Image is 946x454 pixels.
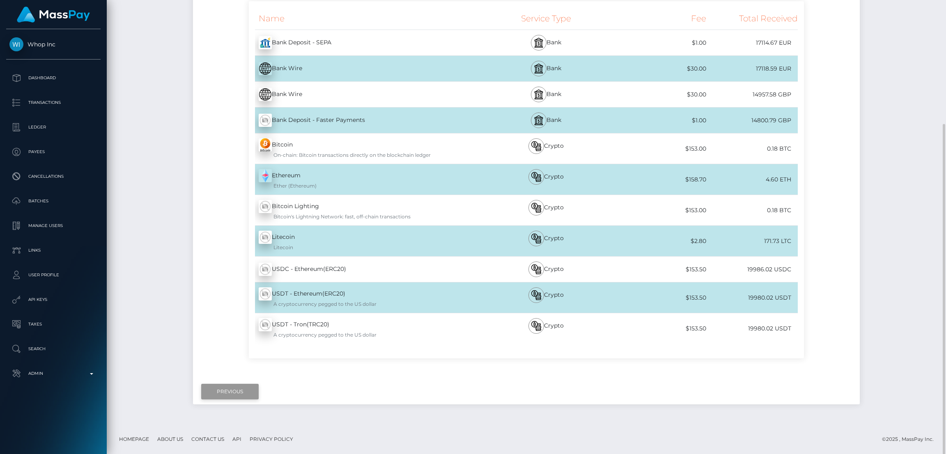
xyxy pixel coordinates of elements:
[6,117,101,138] a: Ledger
[531,290,541,300] img: bitcoin.svg
[6,216,101,236] a: Manage Users
[706,7,798,30] div: Total Received
[246,433,296,445] a: Privacy Policy
[706,111,798,130] div: 14800.79 GBP
[6,289,101,310] a: API Keys
[9,367,97,380] p: Admin
[9,72,97,84] p: Dashboard
[534,38,544,48] img: bank.svg
[259,88,272,101] img: E16AAAAAElFTkSuQmCC
[706,319,798,338] div: 19980.02 USDT
[6,166,101,187] a: Cancellations
[6,41,101,48] span: Whop Inc
[6,92,101,113] a: Transactions
[615,232,706,250] div: $2.80
[478,313,615,344] div: Crypto
[9,269,97,281] p: User Profile
[9,293,97,306] p: API Keys
[249,83,478,106] div: Bank Wire
[478,133,615,164] div: Crypto
[249,164,478,195] div: Ethereum
[478,282,615,313] div: Crypto
[534,89,544,99] img: bank.svg
[249,313,478,344] div: USDT - Tron(TRC20)
[478,30,615,55] div: Bank
[531,321,541,331] img: bitcoin.svg
[259,244,478,251] div: Litecoin
[615,201,706,220] div: $153.00
[259,231,272,244] img: wMhJQYtZFAryAAAAABJRU5ErkJggg==
[259,200,272,213] img: wMhJQYtZFAryAAAAABJRU5ErkJggg==
[249,7,478,30] div: Name
[154,433,186,445] a: About Us
[259,114,272,127] img: wMhJQYtZFAryAAAAABJRU5ErkJggg==
[615,111,706,130] div: $1.00
[6,142,101,162] a: Payees
[259,287,272,300] img: wMhJQYtZFAryAAAAABJRU5ErkJggg==
[615,260,706,279] div: $153.50
[259,151,478,159] div: On-chain: Bitcoin transactions directly on the blockchain ledger
[706,85,798,104] div: 14957.58 GBP
[249,133,478,164] div: Bitcoin
[249,258,478,281] div: USDC - Ethereum(ERC20)
[116,433,152,445] a: Homepage
[9,244,97,257] p: Links
[531,234,541,243] img: bitcoin.svg
[188,433,227,445] a: Contact Us
[259,62,272,75] img: E16AAAAAElFTkSuQmCC
[534,64,544,73] img: bank.svg
[229,433,245,445] a: API
[6,68,101,88] a: Dashboard
[201,384,259,399] input: Previous
[615,140,706,158] div: $153.00
[706,34,798,52] div: 17114.67 EUR
[9,343,97,355] p: Search
[259,263,272,276] img: wMhJQYtZFAryAAAAABJRU5ErkJggg==
[531,203,541,213] img: bitcoin.svg
[17,7,90,23] img: MassPay Logo
[615,170,706,189] div: $158.70
[249,282,478,313] div: USDT - Ethereum(ERC20)
[478,257,615,282] div: Crypto
[9,220,97,232] p: Manage Users
[6,314,101,335] a: Taxes
[6,240,101,261] a: Links
[478,56,615,81] div: Bank
[706,170,798,189] div: 4.60 ETH
[259,36,272,49] img: Z
[478,108,615,133] div: Bank
[259,169,272,182] img: z+HV+S+XklAdAAAAABJRU5ErkJggg==
[615,7,706,30] div: Fee
[531,172,541,182] img: bitcoin.svg
[478,164,615,195] div: Crypto
[259,182,478,190] div: Ether (Ethereum)
[478,82,615,107] div: Bank
[9,318,97,330] p: Taxes
[9,195,97,207] p: Batches
[706,260,798,279] div: 19986.02 USDC
[531,141,541,151] img: bitcoin.svg
[882,435,940,444] div: © 2025 , MassPay Inc.
[706,232,798,250] div: 171.73 LTC
[249,31,478,54] div: Bank Deposit - SEPA
[249,109,478,132] div: Bank Deposit - Faster Payments
[534,115,544,125] img: bank.svg
[9,146,97,158] p: Payees
[478,195,615,225] div: Crypto
[706,60,798,78] div: 17118.59 EUR
[249,57,478,80] div: Bank Wire
[259,138,272,151] img: zxlM9hkiQ1iKKYMjuOruv9zc3NfAFPM+lQmnX+Hwj+0b3s+QqDAAAAAElFTkSuQmCC
[259,213,478,220] div: Bitcoin's Lightning Network: fast, off-chain transactions
[615,34,706,52] div: $1.00
[615,319,706,338] div: $153.50
[9,96,97,109] p: Transactions
[6,191,101,211] a: Batches
[259,300,478,308] div: A cryptocurrency pegged to the US dollar
[9,121,97,133] p: Ledger
[706,289,798,307] div: 19980.02 USDT
[259,318,272,331] img: wMhJQYtZFAryAAAAABJRU5ErkJggg==
[6,339,101,359] a: Search
[9,37,23,51] img: Whop Inc
[478,226,615,256] div: Crypto
[615,289,706,307] div: $153.50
